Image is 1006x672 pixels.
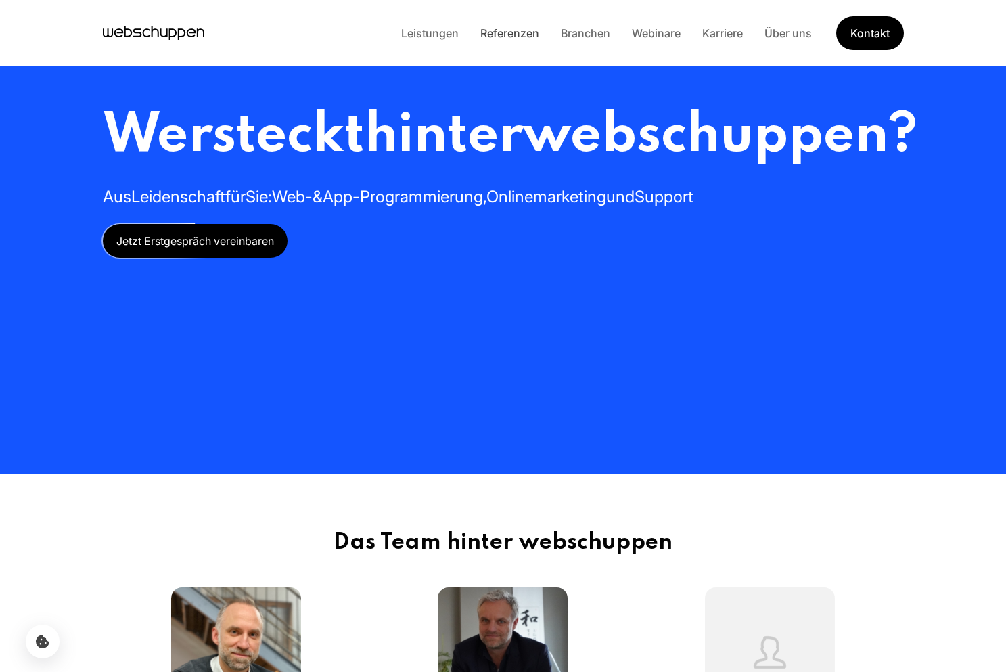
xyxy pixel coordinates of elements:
[114,531,893,555] h2: Das Team hinter webschuppen
[272,187,313,206] span: Web-
[212,109,364,164] span: steckt
[323,187,486,206] span: App-Programmierung,
[225,187,246,206] span: für
[754,26,823,40] a: Über uns
[246,187,272,206] span: Sie:
[103,23,204,43] a: Hauptseite besuchen
[103,187,131,206] span: Aus
[621,26,691,40] a: Webinare
[131,187,225,206] span: Leidenschaft
[836,16,904,50] a: Get Started
[606,187,635,206] span: und
[523,109,917,164] span: webschuppen?
[550,26,621,40] a: Branchen
[691,26,754,40] a: Karriere
[313,187,323,206] span: &
[470,26,550,40] a: Referenzen
[103,224,288,258] a: Jetzt Erstgespräch vereinbaren
[364,109,523,164] span: hinter
[486,187,606,206] span: Onlinemarketing
[390,26,470,40] a: Leistungen
[26,625,60,658] button: Cookie-Einstellungen öffnen
[103,109,212,164] span: Wer
[635,187,693,206] span: Support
